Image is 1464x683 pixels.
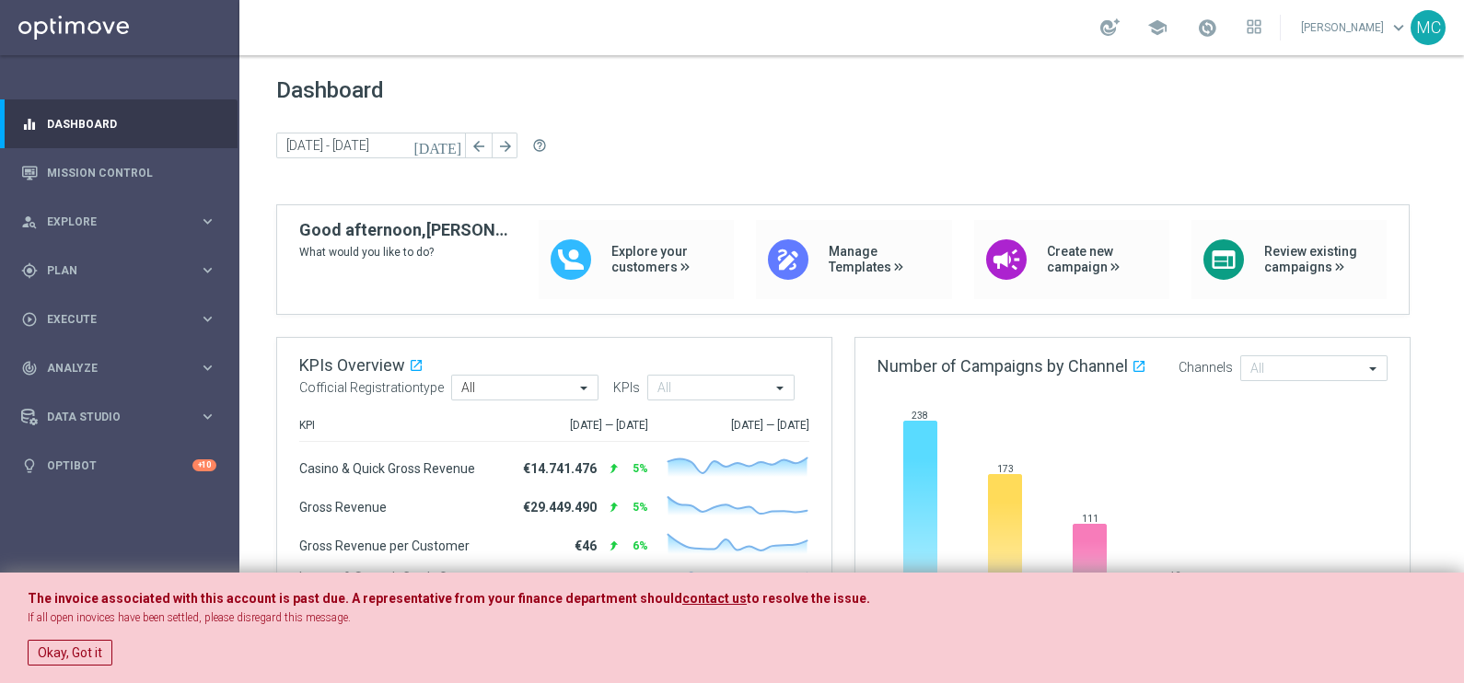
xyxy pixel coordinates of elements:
button: Okay, Got it [28,640,112,666]
a: [PERSON_NAME]keyboard_arrow_down [1299,14,1411,41]
span: The invoice associated with this account is past due. A representative from your finance departme... [28,591,682,606]
span: Plan [47,265,199,276]
span: school [1147,17,1168,38]
i: keyboard_arrow_right [199,213,216,230]
div: Dashboard [21,99,216,148]
i: keyboard_arrow_right [199,408,216,425]
i: keyboard_arrow_right [199,359,216,376]
button: Mission Control [20,166,217,180]
div: Plan [21,262,199,279]
span: Data Studio [47,411,199,423]
button: person_search Explore keyboard_arrow_right [20,214,217,229]
i: equalizer [21,116,38,133]
div: +10 [192,459,216,471]
div: Optibot [21,441,216,490]
div: Mission Control [21,148,216,197]
span: Explore [47,216,199,227]
button: Data Studio keyboard_arrow_right [20,410,217,424]
a: contact us [682,591,747,607]
a: Mission Control [47,148,216,197]
div: Execute [21,311,199,328]
i: track_changes [21,360,38,376]
i: keyboard_arrow_right [199,310,216,328]
span: Execute [47,314,199,325]
i: person_search [21,214,38,230]
i: play_circle_outline [21,311,38,328]
button: equalizer Dashboard [20,117,217,132]
i: keyboard_arrow_right [199,261,216,279]
button: lightbulb Optibot +10 [20,458,217,473]
a: Optibot [47,441,192,490]
button: track_changes Analyze keyboard_arrow_right [20,361,217,376]
span: keyboard_arrow_down [1388,17,1409,38]
i: gps_fixed [21,262,38,279]
p: If all open inovices have been settled, please disregard this message. [28,610,1436,626]
i: lightbulb [21,457,38,474]
button: play_circle_outline Execute keyboard_arrow_right [20,312,217,327]
div: Analyze [21,360,199,376]
div: Data Studio [21,409,199,425]
div: MC [1411,10,1446,45]
div: Explore [21,214,199,230]
a: Dashboard [47,99,216,148]
span: Analyze [47,363,199,374]
span: to resolve the issue. [747,591,870,606]
button: gps_fixed Plan keyboard_arrow_right [20,263,217,278]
